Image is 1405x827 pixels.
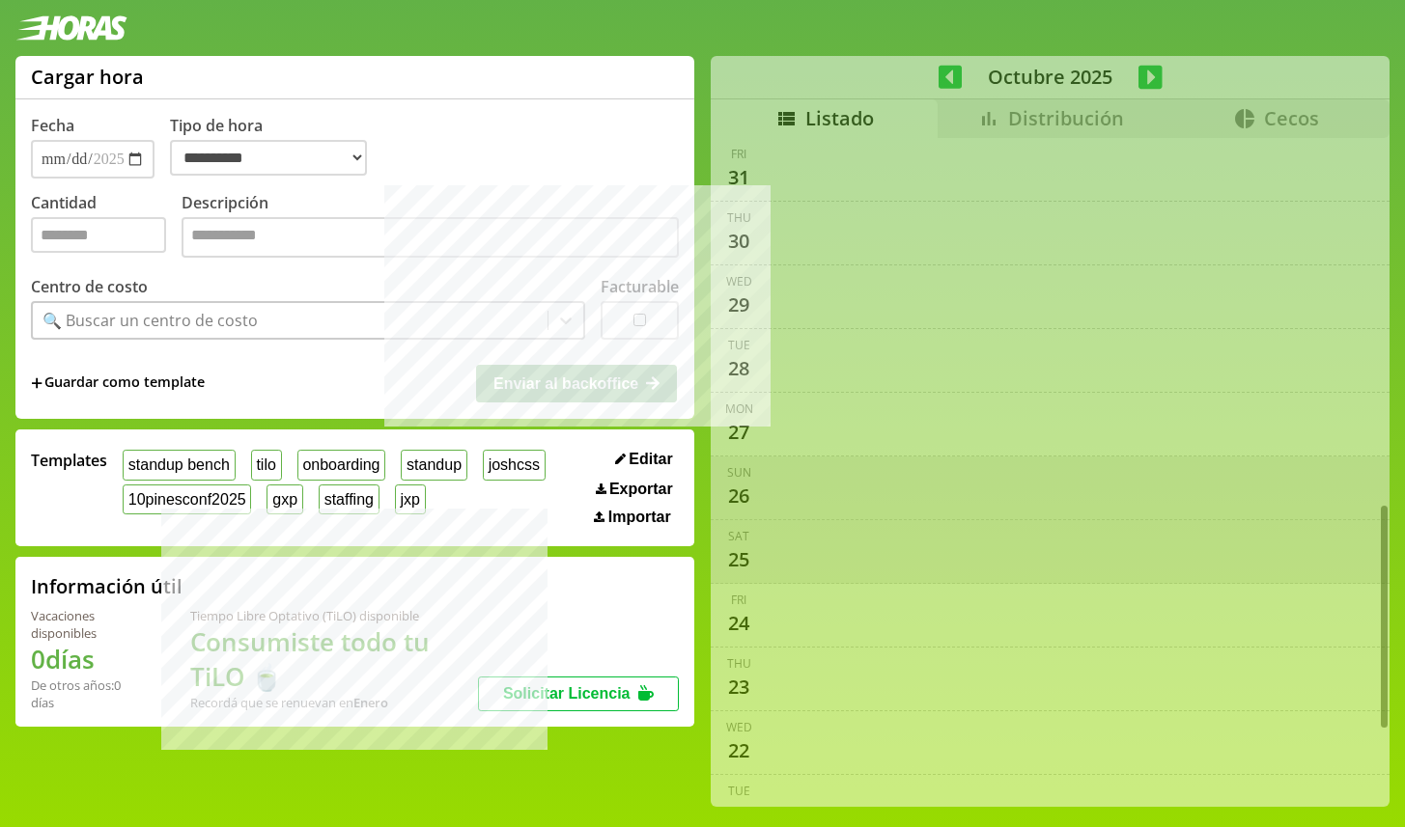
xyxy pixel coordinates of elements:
[42,310,258,331] div: 🔍 Buscar un centro de costo
[601,276,679,297] label: Facturable
[170,140,367,176] select: Tipo de hora
[353,694,388,711] b: Enero
[319,484,379,514] button: staffing
[31,217,166,253] input: Cantidad
[31,276,148,297] label: Centro de costo
[31,607,144,642] div: Vacaciones disponibles
[123,484,251,514] button: 10pinesconf2025
[31,573,183,599] h2: Información útil
[15,15,127,41] img: logotipo
[182,192,679,262] label: Descripción
[190,624,478,694] h1: Consumiste todo tu TiLO 🍵
[395,484,426,514] button: jxp
[31,64,144,90] h1: Cargar hora
[31,642,144,676] h1: 0 días
[609,481,673,498] span: Exportar
[478,676,679,711] button: Solicitar Licencia
[170,115,382,179] label: Tipo de hora
[31,450,107,471] span: Templates
[267,484,302,514] button: gxp
[297,450,386,480] button: onboarding
[190,694,478,711] div: Recordá que se renuevan en
[629,451,672,468] span: Editar
[182,217,679,258] textarea: Descripción
[190,607,478,624] div: Tiempo Libre Optativo (TiLO) disponible
[123,450,236,480] button: standup bench
[590,480,679,499] button: Exportar
[503,685,631,702] span: Solicitar Licencia
[31,192,182,262] label: Cantidad
[31,676,144,711] div: De otros años: 0 días
[609,450,679,469] button: Editar
[31,372,205,394] span: +Guardar como template
[401,450,467,480] button: standup
[31,115,74,136] label: Fecha
[608,509,671,526] span: Importar
[483,450,546,480] button: joshcss
[31,372,42,394] span: +
[251,450,282,480] button: tilo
